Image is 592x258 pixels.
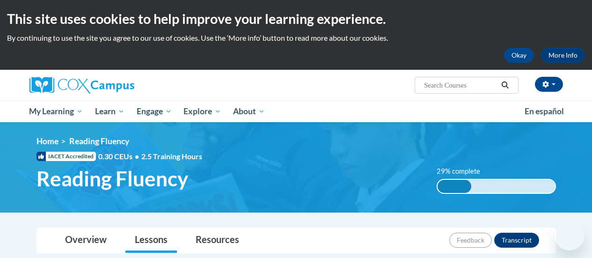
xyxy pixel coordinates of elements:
[29,77,198,94] a: Cox Campus
[449,233,492,248] button: Feedback
[498,80,512,91] button: Search
[95,106,124,117] span: Learn
[98,151,141,162] span: 0.30 CEUs
[183,106,221,117] span: Explore
[504,48,534,63] button: Okay
[125,228,177,253] a: Lessons
[438,180,472,193] div: 29% complete
[7,9,585,28] h2: This site uses cookies to help improve your learning experience.
[494,233,539,248] button: Transcript
[29,77,134,94] img: Cox Campus
[37,136,58,146] a: Home
[186,228,248,253] a: Resources
[541,48,585,63] a: More Info
[437,166,490,177] label: 29% complete
[23,101,89,122] a: My Learning
[519,102,570,121] a: En español
[89,101,131,122] a: Learn
[37,166,188,191] span: Reading Fluency
[535,77,563,92] button: Account Settings
[69,136,129,146] span: Reading Fluency
[233,106,265,117] span: About
[131,101,178,122] a: Engage
[29,106,83,117] span: My Learning
[555,221,585,251] iframe: Button to launch messaging window
[7,33,585,43] p: By continuing to use the site you agree to our use of cookies. Use the ‘More info’ button to read...
[227,101,271,122] a: About
[135,152,139,161] span: •
[525,106,564,116] span: En español
[177,101,227,122] a: Explore
[137,106,172,117] span: Engage
[423,80,498,91] input: Search Courses
[141,152,202,161] span: 2.5 Training Hours
[22,101,570,122] div: Main menu
[56,228,116,253] a: Overview
[37,152,96,161] span: IACET Accredited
